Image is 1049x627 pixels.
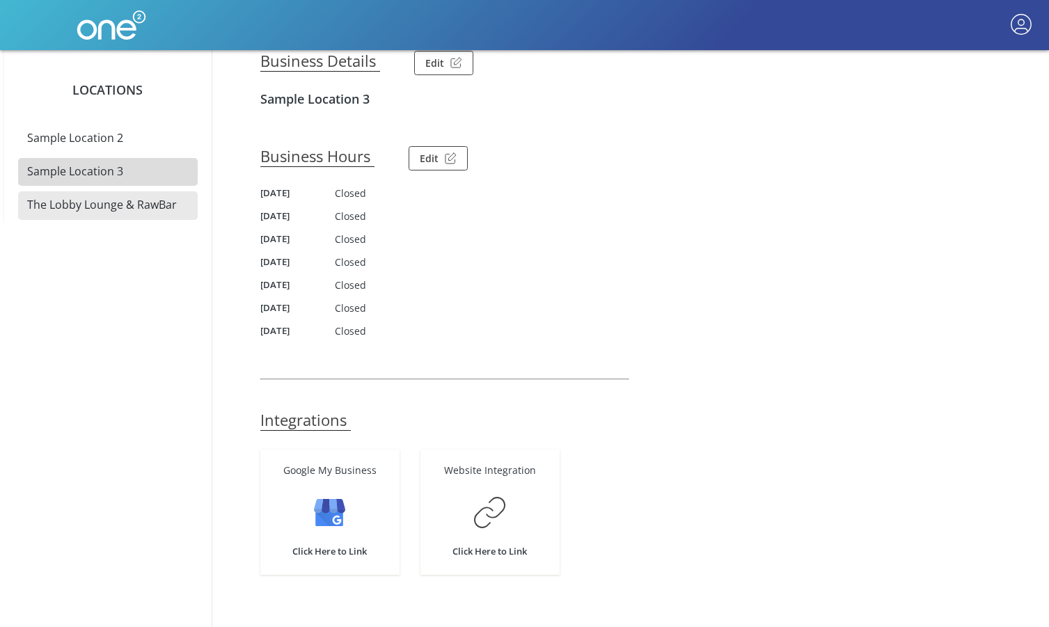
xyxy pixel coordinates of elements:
img: Edit [450,57,462,69]
a: Sample Location 3 [18,158,198,186]
img: Edit [445,152,457,164]
span: Closed [335,278,366,292]
button: Edit [414,51,474,75]
h5: [DATE] [260,209,336,222]
h5: [DATE] [260,301,336,314]
h5: [DATE] [260,186,336,199]
a: The Lobby Lounge & RawBar [18,191,198,219]
span: The Lobby Lounge & RawBar [27,197,177,212]
h4: Sample Location 3 [260,90,998,107]
span: Closed [335,232,366,246]
span: Locations [72,81,143,98]
span: Website Integration [444,463,536,479]
span: Click Here to Link [452,545,527,561]
h3: Business Hours [260,145,375,167]
span: Closed [335,301,366,315]
button: Edit [409,146,468,170]
h3: Business Details [260,50,381,72]
h5: [DATE] [260,278,336,291]
h5: [DATE] [260,324,336,337]
a: Google My Business Click Here to Link [260,450,400,575]
span: Google My Business [283,463,377,479]
span: Closed [335,186,366,200]
a: Sample Location 2 [18,125,198,152]
span: Closed [335,324,366,338]
img: Link [474,480,505,545]
h3: Integrations [260,409,352,431]
span: Sample Location 3 [27,164,123,179]
h5: [DATE] [260,232,336,245]
img: Google My Business [314,480,345,545]
h5: [DATE] [260,255,336,268]
span: Sample Location 2 [27,130,123,145]
span: Click Here to Link [292,545,367,561]
span: Closed [335,209,366,223]
span: Closed [335,255,366,269]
